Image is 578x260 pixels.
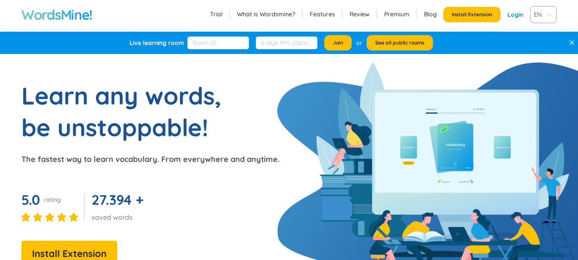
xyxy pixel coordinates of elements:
[324,35,352,51] button: Join
[21,6,92,23] a: WordsMine!
[210,10,222,18] a: Trial
[256,36,317,49] input: 6-digit PIN (Optional)
[21,153,279,165] p: The fastest way to learn vocabulary. From everywhere and anytime.
[92,191,143,208] span: 27.394 +
[333,39,343,46] span: Join
[534,8,549,21] span: VIE
[350,10,370,18] a: Review
[21,80,235,143] h1: Learn any words, be unstoppable!
[21,191,40,208] span: 5.0
[187,36,249,49] input: Room ID
[507,7,523,22] a: Login
[375,39,424,46] span: See all public rooms
[367,35,433,51] button: See all public rooms
[44,195,61,204] div: rating
[130,39,184,47] div: Live learning room
[443,7,501,22] button: Install Extension
[310,10,335,18] a: Features
[21,250,117,259] a: Install Extension
[384,10,409,18] a: Premium
[424,10,437,18] a: Blog
[452,11,492,18] span: Install Extension
[237,10,295,18] a: What is Wordsmine?
[92,212,147,222] div: saved words
[356,38,362,48] div: or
